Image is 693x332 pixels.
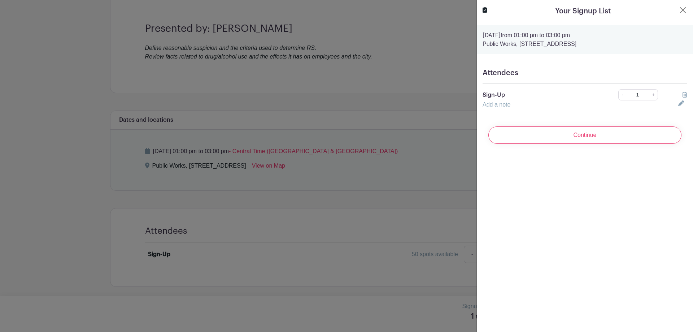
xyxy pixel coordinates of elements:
[555,6,611,17] h5: Your Signup List
[679,6,687,14] button: Close
[483,33,501,38] strong: [DATE]
[483,69,687,77] h5: Attendees
[483,102,510,108] a: Add a note
[488,126,681,144] input: Continue
[649,89,658,100] a: +
[618,89,626,100] a: -
[483,31,687,40] p: from 01:00 pm to 03:00 pm
[483,91,598,99] p: Sign-Up
[483,40,687,48] p: Public Works, [STREET_ADDRESS]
